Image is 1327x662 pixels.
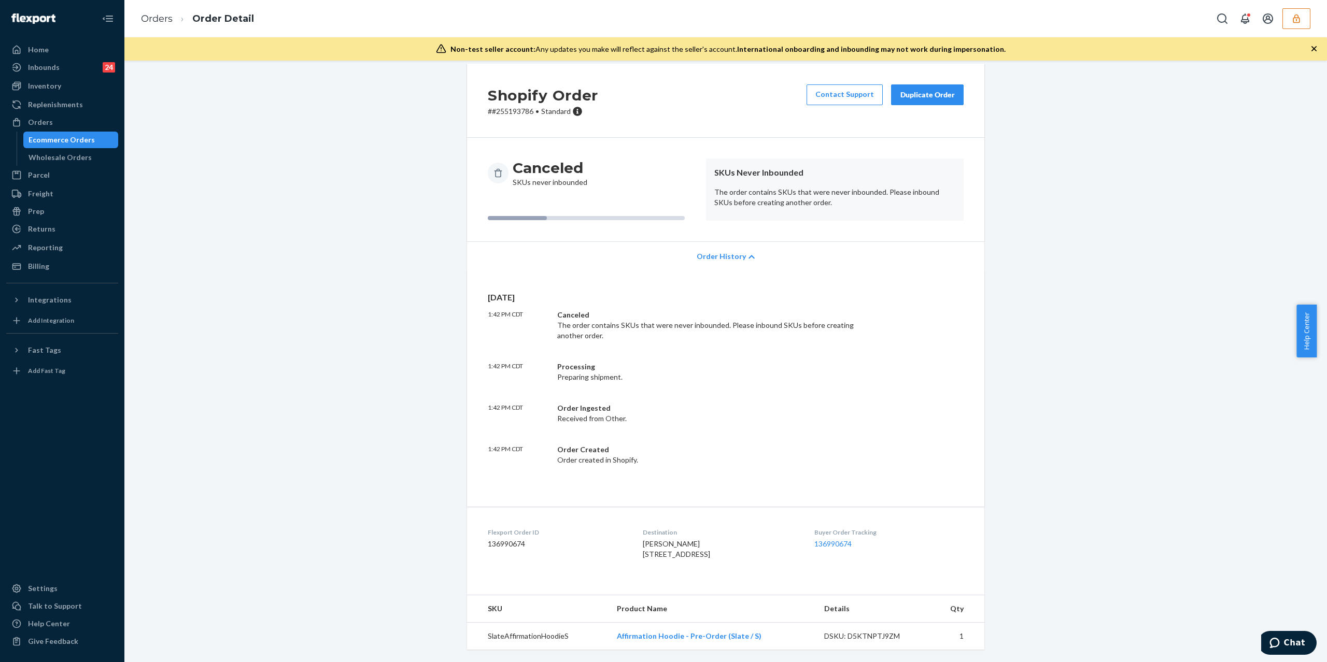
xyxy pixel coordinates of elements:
a: Add Fast Tag [6,363,118,379]
div: Add Integration [28,316,74,325]
td: 1 [929,622,984,650]
div: Duplicate Order [900,90,955,100]
ol: breadcrumbs [133,4,262,34]
span: [PERSON_NAME] [STREET_ADDRESS] [643,539,710,558]
div: Help Center [28,618,70,629]
img: Flexport logo [11,13,55,24]
button: Open account menu [1258,8,1278,29]
div: Ecommerce Orders [29,135,95,145]
div: Parcel [28,170,50,180]
a: Reporting [6,239,118,256]
a: Replenishments [6,96,118,113]
th: Qty [929,595,984,623]
div: Integrations [28,295,72,305]
a: Home [6,41,118,58]
div: Billing [28,261,49,271]
dt: Flexport Order ID [488,528,626,537]
th: Details [816,595,930,623]
header: SKUs Never Inbounded [714,167,955,179]
div: SKUs never inbounded [513,159,587,188]
span: • [535,107,539,116]
div: The order contains SKUs that were never inbounded. Please inbound SKUs before creating another or... [557,310,864,341]
span: Non-test seller account: [450,45,535,53]
div: Home [28,45,49,55]
div: Inbounds [28,62,60,73]
div: Reporting [28,242,63,253]
a: Ecommerce Orders [23,132,119,148]
p: 1:42 PM CDT [488,362,549,382]
div: Orders [28,117,53,127]
p: [DATE] [488,292,964,304]
dd: 136990674 [488,539,626,549]
a: Contact Support [807,84,883,105]
span: Standard [541,107,571,116]
a: Billing [6,258,118,275]
a: Affirmation Hoodie - Pre-Order (Slate / S) [617,631,761,640]
p: 1:42 PM CDT [488,310,549,341]
div: Replenishments [28,99,83,110]
a: Returns [6,221,118,237]
div: Inventory [28,81,61,91]
iframe: Opens a widget where you can chat to one of our agents [1261,631,1317,657]
p: 1:42 PM CDT [488,444,549,465]
a: Wholesale Orders [23,149,119,166]
button: Close Navigation [97,8,118,29]
td: SlateAffirmationHoodieS [467,622,609,650]
div: Settings [28,583,58,594]
th: Product Name [609,595,816,623]
div: Processing [557,362,864,372]
a: Order Detail [192,13,254,24]
div: Order Ingested [557,403,864,413]
button: Duplicate Order [891,84,964,105]
div: Give Feedback [28,636,78,646]
div: Canceled [557,310,864,320]
a: Orders [141,13,173,24]
p: The order contains SKUs that were never inbounded. Please inbound SKUs before creating another or... [714,187,955,208]
button: Open Search Box [1212,8,1233,29]
div: Received from Other. [557,403,864,424]
span: Order History [697,251,746,262]
div: Any updates you make will reflect against the seller's account. [450,44,1006,54]
button: Fast Tags [6,342,118,358]
div: Fast Tags [28,345,61,355]
button: Integrations [6,292,118,308]
a: Orders [6,114,118,131]
div: Freight [28,189,53,199]
a: Inventory [6,78,118,94]
p: # #255193786 [488,106,598,117]
div: Add Fast Tag [28,366,65,375]
p: 1:42 PM CDT [488,403,549,424]
div: Preparing shipment. [557,362,864,382]
a: Parcel [6,167,118,183]
div: Wholesale Orders [29,152,92,163]
div: Order created in Shopify. [557,444,864,465]
span: International onboarding and inbounding may not work during impersonation. [737,45,1006,53]
a: Add Integration [6,312,118,329]
h3: Canceled [513,159,587,177]
a: Prep [6,203,118,220]
dt: Buyer Order Tracking [814,528,964,537]
button: Talk to Support [6,598,118,614]
div: DSKU: D5KTNPTJ9ZM [824,631,922,641]
h2: Shopify Order [488,84,598,106]
div: 24 [103,62,115,73]
dt: Destination [643,528,797,537]
div: Returns [28,224,55,234]
div: Prep [28,206,44,217]
th: SKU [467,595,609,623]
button: Help Center [1296,305,1317,357]
div: Order Created [557,444,864,455]
a: Help Center [6,615,118,632]
button: Give Feedback [6,633,118,650]
button: Open notifications [1235,8,1255,29]
div: Talk to Support [28,601,82,611]
a: 136990674 [814,539,852,548]
a: Inbounds24 [6,59,118,76]
a: Settings [6,580,118,597]
a: Freight [6,185,118,202]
